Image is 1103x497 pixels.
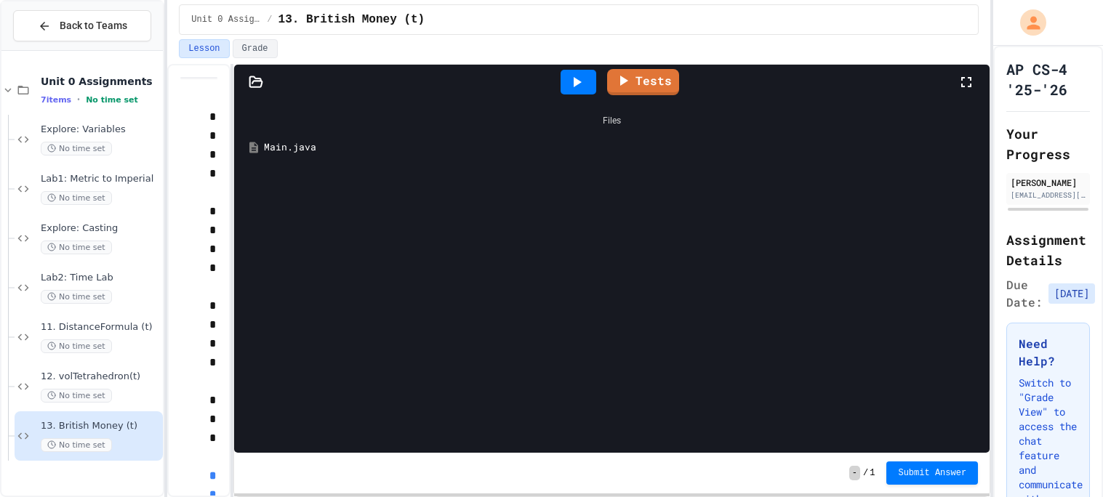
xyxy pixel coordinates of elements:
[1006,230,1090,270] h2: Assignment Details
[1006,59,1090,100] h1: AP CS-4 '25-'26
[41,272,160,284] span: Lab2: Time Lab
[77,94,80,105] span: •
[849,466,860,480] span: -
[41,75,160,88] span: Unit 0 Assignments
[1005,6,1050,39] div: My Account
[607,69,679,95] a: Tests
[41,389,112,403] span: No time set
[1006,276,1043,311] span: Due Date:
[13,10,151,41] button: Back to Teams
[1019,335,1078,370] h3: Need Help?
[264,140,981,155] div: Main.java
[870,467,875,479] span: 1
[86,95,138,105] span: No time set
[41,241,112,254] span: No time set
[41,95,71,105] span: 7 items
[41,124,160,136] span: Explore: Variables
[1006,124,1090,164] h2: Your Progress
[191,14,261,25] span: Unit 0 Assignments
[41,191,112,205] span: No time set
[863,467,868,479] span: /
[233,39,278,58] button: Grade
[241,107,982,134] div: Files
[1011,190,1086,201] div: [EMAIL_ADDRESS][DOMAIN_NAME]
[41,290,112,304] span: No time set
[898,467,966,479] span: Submit Answer
[41,438,112,452] span: No time set
[41,173,160,185] span: Lab1: Metric to Imperial
[1048,283,1095,304] span: [DATE]
[41,339,112,353] span: No time set
[41,222,160,235] span: Explore: Casting
[41,420,160,432] span: 13. British Money (t)
[41,142,112,155] span: No time set
[41,321,160,334] span: 11. DistanceFormula (t)
[267,14,272,25] span: /
[1011,176,1086,189] div: [PERSON_NAME]
[41,371,160,383] span: 12. volTetrahedron(t)
[886,461,978,485] button: Submit Answer
[60,18,127,33] span: Back to Teams
[278,11,425,28] span: 13. British Money (t)
[179,39,229,58] button: Lesson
